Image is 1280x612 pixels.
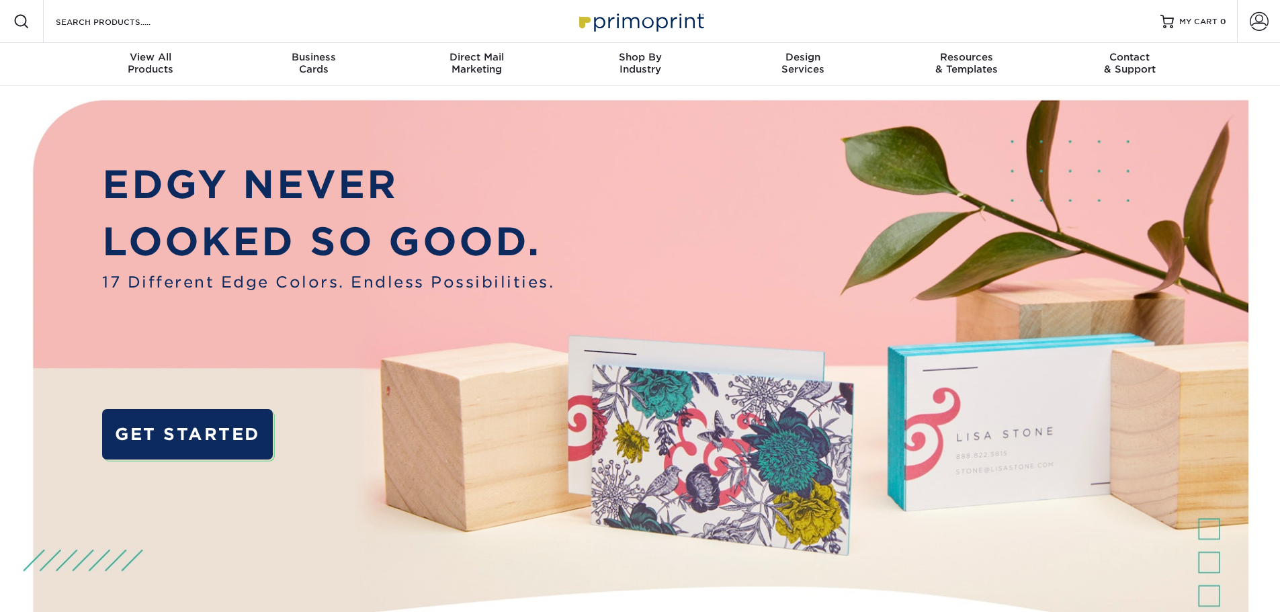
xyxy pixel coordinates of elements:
span: Shop By [558,51,722,63]
div: Marketing [395,51,558,75]
div: & Templates [885,51,1048,75]
span: Resources [885,51,1048,63]
div: Cards [232,51,395,75]
div: Products [69,51,232,75]
span: MY CART [1179,16,1218,28]
p: LOOKED SO GOOD. [102,213,554,271]
a: DesignServices [722,43,885,86]
a: Contact& Support [1048,43,1211,86]
div: & Support [1048,51,1211,75]
a: BusinessCards [232,43,395,86]
span: 17 Different Edge Colors. Endless Possibilities. [102,271,554,294]
a: Direct MailMarketing [395,43,558,86]
div: Industry [558,51,722,75]
span: Contact [1048,51,1211,63]
span: Design [722,51,885,63]
a: View AllProducts [69,43,232,86]
span: Business [232,51,395,63]
a: Shop ByIndustry [558,43,722,86]
div: Services [722,51,885,75]
a: Resources& Templates [885,43,1048,86]
span: Direct Mail [395,51,558,63]
input: SEARCH PRODUCTS..... [54,13,185,30]
span: 0 [1220,17,1226,26]
img: Primoprint [573,7,708,36]
span: View All [69,51,232,63]
a: GET STARTED [102,409,272,460]
p: EDGY NEVER [102,156,554,214]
